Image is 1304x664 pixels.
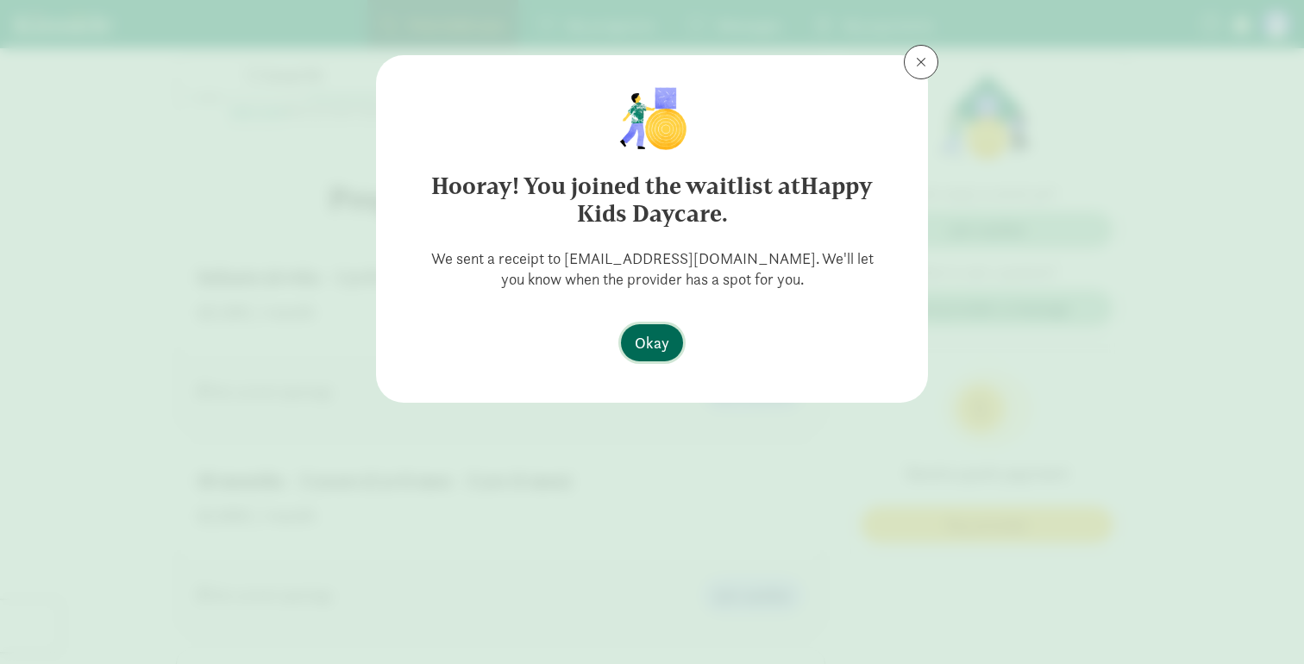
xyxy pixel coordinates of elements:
[404,248,900,290] p: We sent a receipt to [EMAIL_ADDRESS][DOMAIN_NAME]. We'll let you know when the provider has a spo...
[577,172,874,228] strong: Happy Kids Daycare.
[635,331,669,354] span: Okay
[621,324,683,361] button: Okay
[411,172,893,228] h6: Hooray! You joined the waitlist at
[609,83,695,152] img: illustration-child1.png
